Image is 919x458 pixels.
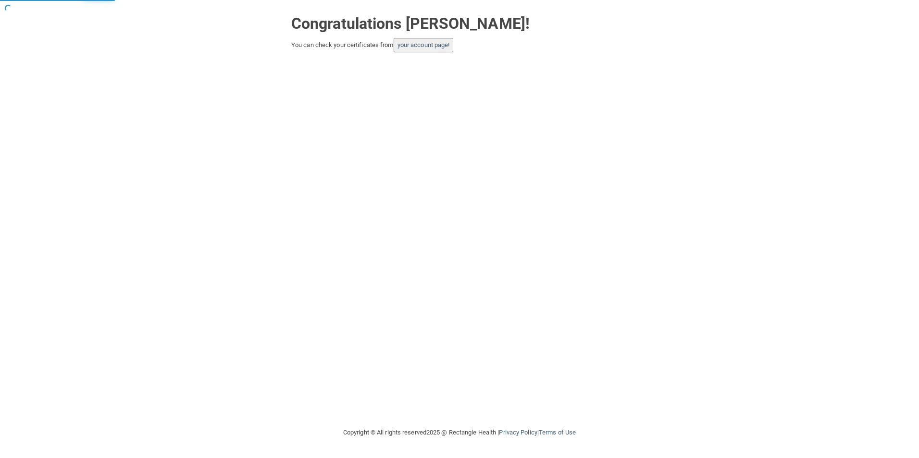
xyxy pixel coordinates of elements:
div: You can check your certificates from [291,38,628,52]
a: Terms of Use [539,429,576,436]
button: your account page! [394,38,454,52]
a: Privacy Policy [499,429,537,436]
strong: Congratulations [PERSON_NAME]! [291,14,530,33]
a: your account page! [397,41,450,48]
div: Copyright © All rights reserved 2025 @ Rectangle Health | | [284,417,635,448]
